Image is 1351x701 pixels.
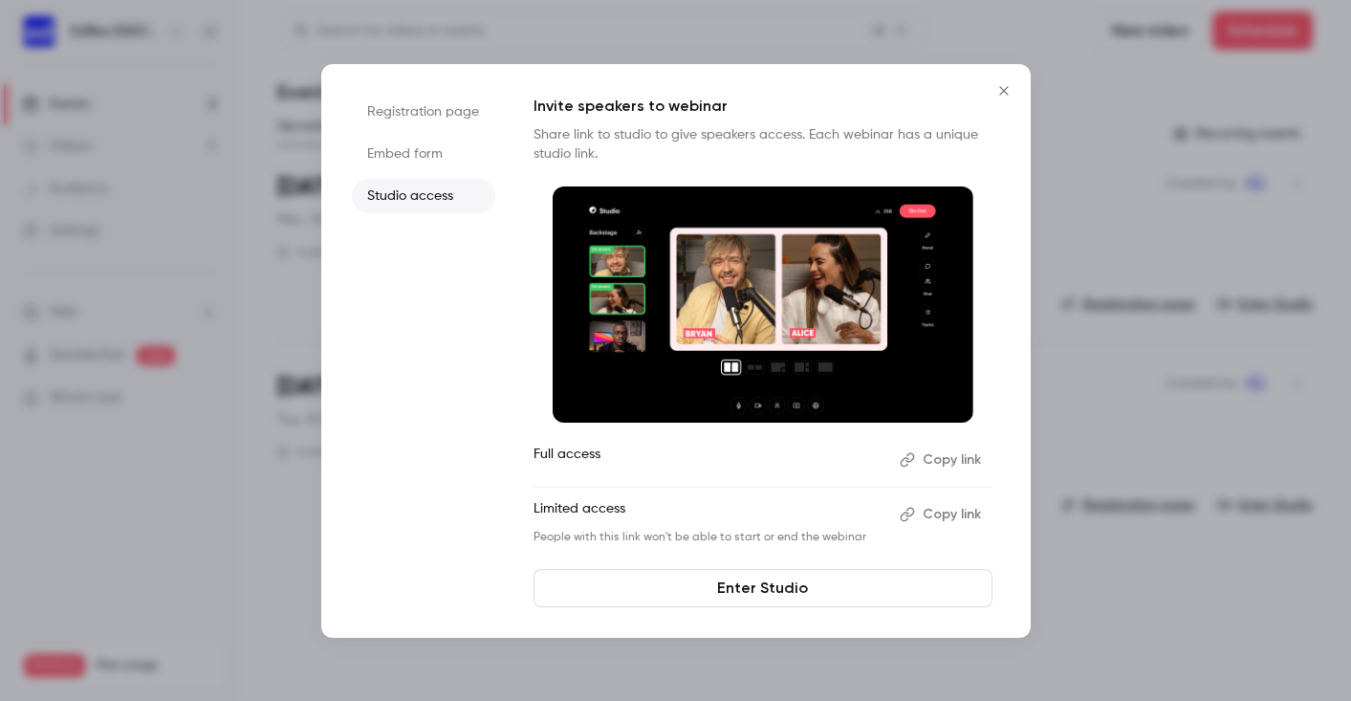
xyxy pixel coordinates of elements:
[352,137,495,171] li: Embed form
[534,125,992,164] p: Share link to studio to give speakers access. Each webinar has a unique studio link.
[553,186,973,424] img: Invite speakers to webinar
[892,499,992,530] button: Copy link
[534,530,884,545] p: People with this link won't be able to start or end the webinar
[892,445,992,475] button: Copy link
[352,179,495,213] li: Studio access
[534,569,992,607] a: Enter Studio
[534,499,884,530] p: Limited access
[534,445,884,475] p: Full access
[352,95,495,129] li: Registration page
[534,95,992,118] p: Invite speakers to webinar
[985,72,1023,110] button: Close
